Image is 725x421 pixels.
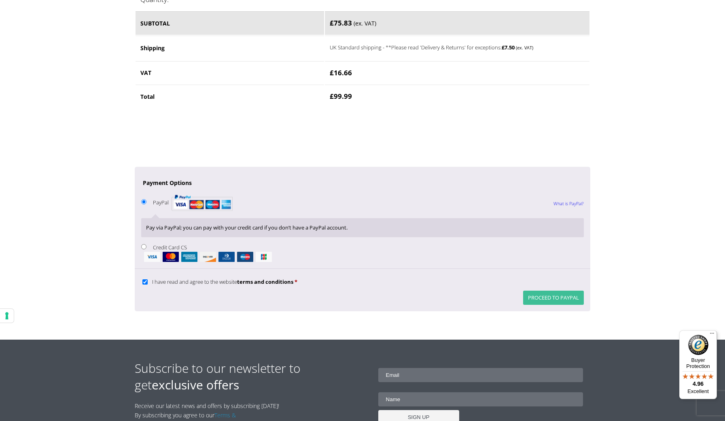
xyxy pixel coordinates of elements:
span: £ [330,18,334,28]
th: VAT [136,61,324,84]
small: (ex. VAT) [516,45,533,51]
span: 4.96 [693,381,704,387]
img: mastercard [163,252,179,262]
label: Credit Card CS [141,244,584,262]
img: PayPal acceptance mark [172,192,233,213]
h2: Subscribe to our newsletter to get [135,360,362,393]
abbr: required [295,278,297,285]
label: PayPal [153,199,232,206]
th: Shipping [136,36,324,60]
strong: exclusive offers [152,376,239,393]
a: What is PayPal? [553,193,584,214]
img: discover [200,252,216,262]
img: jcb [256,252,272,262]
button: Proceed to PayPal [523,291,584,305]
button: Trusted Shops TrustmarkBuyer Protection4.96Excellent [679,330,717,399]
th: Subtotal [136,11,324,35]
input: I have read and agree to the websiteterms and conditions * [142,279,148,285]
p: Buyer Protection [679,357,717,369]
img: dinersclub [218,252,235,262]
img: Trusted Shops Trustmark [688,335,708,355]
iframe: reCAPTCHA [135,118,258,150]
input: Email [378,368,583,382]
img: visa [144,252,160,262]
p: Excellent [679,388,717,395]
bdi: 16.66 [330,68,352,77]
span: £ [330,68,334,77]
img: maestro [237,252,253,262]
input: Name [378,392,583,406]
bdi: 75.83 [330,18,352,28]
span: I have read and agree to the website [152,278,293,285]
p: Pay via PayPal; you can pay with your credit card if you don’t have a PayPal account. [146,223,579,232]
span: £ [330,91,334,101]
span: £ [502,44,505,51]
small: (ex. VAT) [354,19,376,27]
a: terms and conditions [237,278,293,285]
img: amex [181,252,197,262]
th: Total [136,85,324,108]
bdi: 99.99 [330,91,352,101]
label: UK Standard shipping - **Please read 'Delivery & Returns' for exceptions: [330,42,559,52]
button: Menu [707,330,717,340]
bdi: 7.50 [502,44,515,51]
